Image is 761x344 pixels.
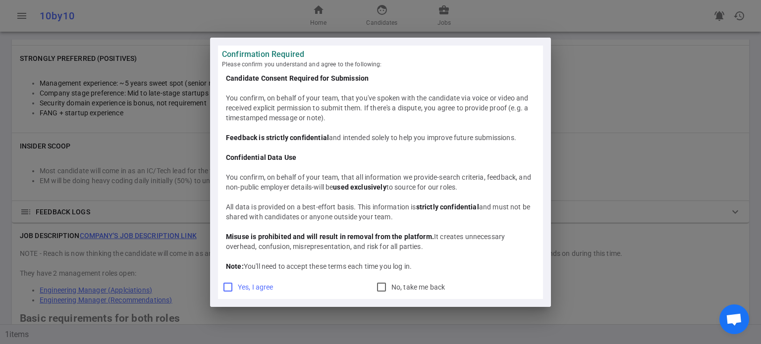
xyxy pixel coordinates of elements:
[226,93,535,123] div: You confirm, on behalf of your team, that you've spoken with the candidate via voice or video and...
[226,233,434,241] b: Misuse is prohibited and will result in removal from the platform.
[226,133,535,143] div: and intended solely to help you improve future submissions.
[226,262,244,270] b: Note:
[226,74,369,82] b: Candidate Consent Required for Submission
[226,153,296,161] b: Confidential Data Use
[333,183,386,191] b: used exclusively
[226,134,329,142] b: Feedback is strictly confidential
[226,172,535,192] div: You confirm, on behalf of your team, that all information we provide-search criteria, feedback, a...
[391,283,445,291] span: No, take me back
[416,203,479,211] b: strictly confidential
[222,49,539,59] strong: Confirmation Required
[222,59,539,69] span: Please confirm you understand and agree to the following:
[226,261,535,271] div: You'll need to accept these terms each time you log in.
[226,202,535,222] div: All data is provided on a best-effort basis. This information is and must not be shared with cand...
[238,283,273,291] span: Yes, I agree
[719,304,749,334] div: Open chat
[226,232,535,251] div: It creates unnecessary overhead, confusion, misrepresentation, and risk for all parties.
